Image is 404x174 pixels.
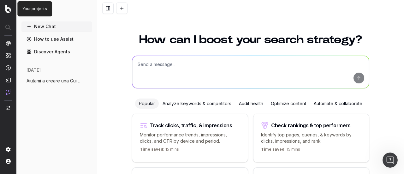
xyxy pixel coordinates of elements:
[6,41,11,46] img: Analytics
[383,153,398,168] iframe: Intercom live chat
[310,99,366,109] div: Automate & collaborate
[21,47,92,57] a: Discover Agents
[21,76,92,86] button: Aiutami a creare una Guida da zero per i
[27,78,82,84] span: Aiutami a creare una Guida da zero per i
[159,99,235,109] div: Analyze keywords & competitors
[21,34,92,44] a: How to use Assist
[6,106,10,110] img: Switch project
[6,147,11,152] img: Setting
[261,147,300,154] p: 15 mins
[5,5,11,13] img: Botify logo
[150,123,232,128] div: Track clicks, traffic, & impressions
[135,99,159,109] div: Popular
[132,34,369,45] h1: How can I boost your search strategy?
[21,21,92,32] button: New Chat
[261,132,361,144] p: Identify top pages, queries, & keywords by clicks, impressions, and rank.
[24,5,90,14] button: Assist
[6,159,11,164] img: My account
[6,65,11,70] img: Activation
[271,123,351,128] div: Check rankings & top performers
[6,89,11,95] img: Assist
[235,99,267,109] div: Audit health
[261,147,286,152] span: Time saved:
[140,147,164,152] span: Time saved:
[140,132,240,144] p: Monitor performance trends, impressions, clicks, and CTR by device and period.
[140,147,179,154] p: 15 mins
[27,67,41,73] span: [DATE]
[6,77,11,82] img: Studio
[22,6,47,11] p: Your projects
[267,99,310,109] div: Optimize content
[6,53,11,58] img: Intelligence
